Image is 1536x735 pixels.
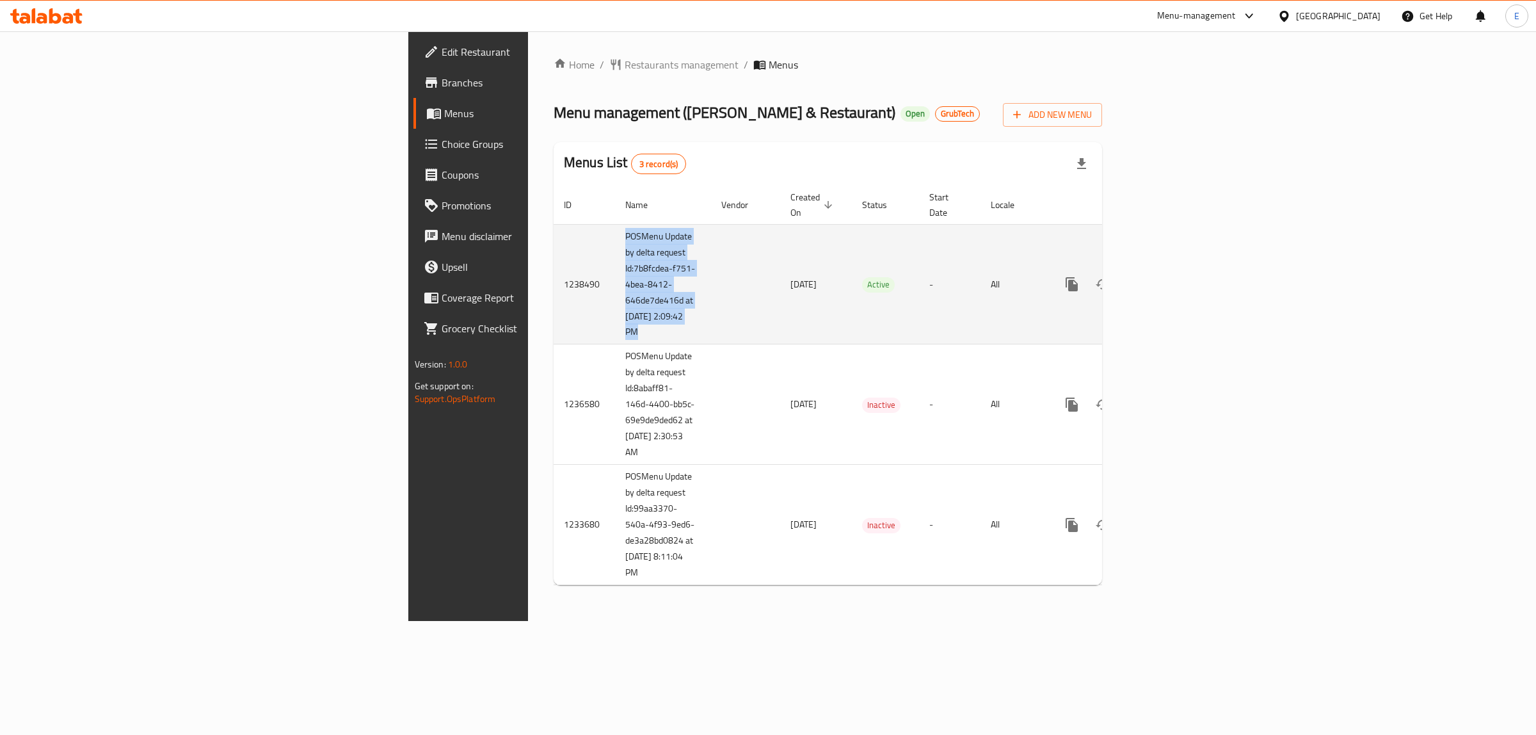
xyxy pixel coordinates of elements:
button: Add New Menu [1003,103,1102,127]
span: Created On [790,190,836,220]
span: Restaurants management [625,57,739,72]
td: All [980,344,1046,465]
div: Inactive [862,398,900,413]
span: Choice Groups [442,136,655,152]
span: Menu management ( [PERSON_NAME] & Restaurant ) [554,98,895,127]
a: Upsell [413,252,665,282]
span: Menus [769,57,798,72]
a: Grocery Checklist [413,313,665,344]
span: 3 record(s) [632,158,686,170]
a: Coupons [413,159,665,190]
span: Locale [991,197,1031,213]
span: Menus [444,106,655,121]
table: enhanced table [554,186,1190,586]
a: Menus [413,98,665,129]
a: Support.OpsPlatform [415,391,496,407]
span: Active [862,277,895,292]
span: Coverage Report [442,290,655,305]
h2: Menus List [564,153,686,174]
span: Edit Restaurant [442,44,655,60]
button: more [1057,269,1087,300]
div: Open [900,106,930,122]
a: Promotions [413,190,665,221]
span: Version: [415,356,446,373]
button: Change Status [1087,269,1118,300]
span: Coupons [442,167,655,182]
span: Open [900,108,930,119]
a: Coverage Report [413,282,665,313]
span: ID [564,197,588,213]
nav: breadcrumb [554,57,1102,72]
span: Get support on: [415,378,474,394]
span: Grocery Checklist [442,321,655,336]
span: [DATE] [790,276,817,293]
a: Branches [413,67,665,98]
span: Menu disclaimer [442,229,655,244]
th: Actions [1046,186,1190,225]
li: / [744,57,748,72]
span: Promotions [442,198,655,213]
span: Upsell [442,259,655,275]
td: All [980,465,1046,585]
a: Menu disclaimer [413,221,665,252]
td: - [919,224,980,344]
span: Name [625,197,664,213]
span: Inactive [862,398,900,412]
td: - [919,465,980,585]
span: Inactive [862,518,900,533]
span: Branches [442,75,655,90]
span: Vendor [721,197,765,213]
span: 1.0.0 [448,356,468,373]
div: Export file [1066,149,1097,179]
div: Total records count [631,154,687,174]
button: more [1057,389,1087,420]
td: All [980,224,1046,344]
span: E [1514,9,1519,23]
button: more [1057,510,1087,540]
a: Choice Groups [413,129,665,159]
span: Add New Menu [1013,107,1092,123]
div: Inactive [862,518,900,533]
span: [DATE] [790,396,817,412]
span: GrubTech [936,108,979,119]
td: - [919,344,980,465]
span: Status [862,197,904,213]
a: Restaurants management [609,57,739,72]
a: Edit Restaurant [413,36,665,67]
div: [GEOGRAPHIC_DATA] [1296,9,1380,23]
div: Menu-management [1157,8,1236,24]
button: Change Status [1087,510,1118,540]
span: Start Date [929,190,965,220]
button: Change Status [1087,389,1118,420]
span: [DATE] [790,516,817,533]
